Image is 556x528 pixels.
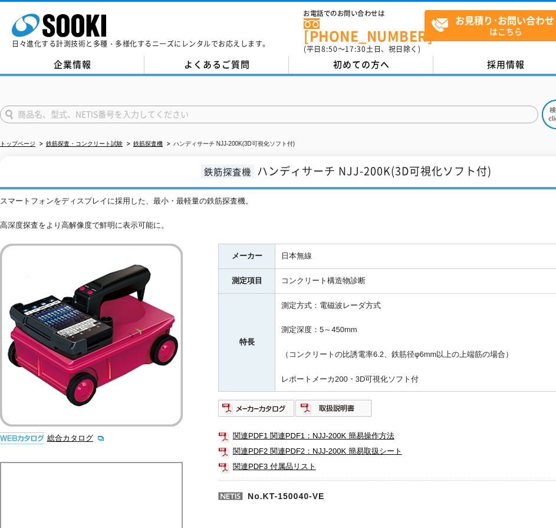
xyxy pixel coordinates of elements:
[219,244,275,269] th: メーカー
[12,40,270,47] p: 日々進化する計測技術と多種・多様化するニーズにレンタルでお応えします。
[219,269,275,294] th: 測定項目
[218,407,295,416] a: メーカーカタログ
[295,399,373,418] img: 取扱説明書
[345,44,366,54] span: 17:30
[165,138,295,150] li: ハンディサーチ NJJ-200K(3D可視化ソフト付)
[321,44,338,54] span: 8:50
[304,18,425,42] a: [PHONE_NUMBER]
[218,399,295,418] img: メーカーカタログ
[47,434,105,442] a: 総合カタログ
[304,10,425,17] span: お電話でのお問い合わせは
[133,140,163,147] a: 鉄筋探査機
[295,407,373,416] a: 取扱説明書
[219,293,275,392] th: 特長
[257,163,492,179] span: ハンディサーチ NJJ-200K(3D可視化ソフト付)
[46,140,123,147] a: 鉄筋探査・コンクリート試験
[333,58,390,71] span: 初めての方へ
[218,480,498,509] p: No.KT-150040-VE
[455,13,554,27] strong: お見積り･お問い合わせ
[201,165,254,178] span: 鉄筋探査機
[304,44,420,54] span: (平日 ～ 土日、祝日除く)
[289,56,433,74] a: 初めての方へ
[144,56,289,74] a: よくあるご質問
